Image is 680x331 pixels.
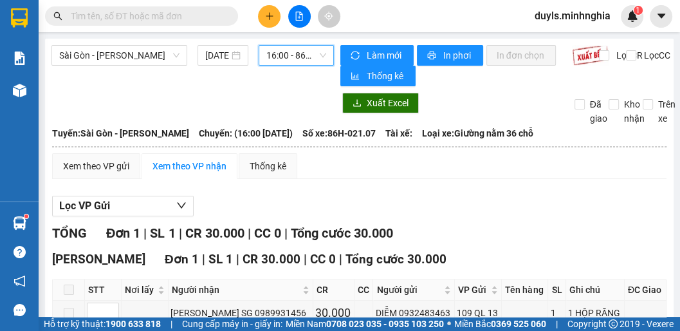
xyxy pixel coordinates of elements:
span: CC 0 [310,252,336,267]
span: file-add [295,12,304,21]
b: Tuyến: Sài Gòn - [PERSON_NAME] [52,128,189,138]
span: Lọc VP Gửi [59,198,110,214]
span: Tổng cước 30.000 [345,252,446,267]
div: [PERSON_NAME] SG 0989931456 [170,306,311,320]
span: Xuất Excel [367,96,409,110]
span: bar-chart [351,71,362,82]
th: SL [548,279,566,301]
span: Miền Nam [286,317,444,331]
input: 14/09/2025 [205,48,229,62]
span: search [53,12,62,21]
th: CR [313,279,354,301]
div: 1 HỘP RĂNG [568,306,622,320]
span: Kho nhận [619,97,650,126]
span: Nơi lấy [125,283,155,297]
span: Đã giao [585,97,612,126]
span: duyls.minhnghia [524,8,621,24]
div: Xem theo VP nhận [152,159,226,173]
div: Xem theo VP gửi [63,159,129,173]
span: down [176,200,187,211]
span: Chuyến: (16:00 [DATE]) [199,126,293,140]
span: VP Gửi [458,283,488,297]
span: Người nhận [172,283,300,297]
span: Đơn 1 [106,225,140,241]
img: warehouse-icon [13,216,26,230]
span: copyright [609,319,618,328]
sup: 1 [634,6,643,15]
button: downloadXuất Excel [342,93,419,113]
span: download [353,99,362,109]
span: | [304,252,307,267]
span: 16:00 - 86H-021.07 [266,46,326,65]
span: printer [427,51,438,61]
strong: 0708 023 035 - 0935 103 250 [326,319,444,329]
img: solution-icon [13,52,26,65]
span: Lọc CR [611,48,645,62]
span: | [339,252,342,267]
span: Miền Bắc [454,317,546,331]
strong: 0369 525 060 [491,319,546,329]
span: Sài Gòn - Phan Rí [59,46,179,65]
img: warehouse-icon [13,84,26,97]
div: 109 QL 13 [457,306,499,320]
div: DIỄM 0932483463 [375,306,452,320]
th: Ghi chú [566,279,625,301]
button: syncLàm mới [340,45,414,66]
img: 9k= [572,45,609,66]
span: TỔNG [52,225,87,241]
span: SL 1 [150,225,175,241]
td: 109 QL 13 [455,301,502,326]
input: Tìm tên, số ĐT hoặc mã đơn [71,9,223,23]
span: Lọc CC [638,48,672,62]
img: logo-vxr [11,8,28,28]
button: plus [258,5,280,28]
span: CR 30.000 [243,252,300,267]
th: CC [354,279,374,301]
button: In đơn chọn [486,45,556,66]
span: Tổng cước 30.000 [290,225,392,241]
div: 1 [550,306,564,320]
button: Lọc VP Gửi [52,196,194,216]
div: 30.000 [315,304,352,322]
span: sync [351,51,362,61]
span: SL 1 [208,252,233,267]
span: CR 30.000 [185,225,244,241]
span: | [178,225,181,241]
span: Làm mới [367,48,403,62]
span: Loại xe: Giường nằm 36 chỗ [422,126,533,140]
button: file-add [288,5,311,28]
th: STT [85,279,122,301]
span: Số xe: 86H-021.07 [302,126,376,140]
span: 1 [636,6,640,15]
span: | [143,225,147,241]
span: Hỗ trợ kỹ thuật: [44,317,161,331]
button: printerIn phơi [417,45,483,66]
span: [PERSON_NAME] [52,252,145,267]
span: ⚪️ [447,321,451,326]
span: | [247,225,250,241]
span: | [284,225,287,241]
strong: 1900 633 818 [106,319,161,329]
span: | [202,252,205,267]
span: | [556,317,558,331]
th: Tên hàng [502,279,548,301]
span: Thống kê [367,69,405,83]
button: bar-chartThống kê [340,66,416,86]
span: plus [265,12,274,21]
span: question-circle [14,246,26,258]
span: | [236,252,239,267]
button: caret-down [650,5,672,28]
span: Tài xế: [385,126,412,140]
span: Đơn 1 [165,252,199,267]
div: Thống kê [250,159,286,173]
span: In phơi [443,48,473,62]
span: | [170,317,172,331]
span: Cung cấp máy in - giấy in: [182,317,282,331]
span: CC 0 [253,225,280,241]
span: notification [14,275,26,287]
span: aim [324,12,333,21]
sup: 1 [24,214,28,218]
th: ĐC Giao [625,279,666,301]
img: icon-new-feature [627,10,638,22]
span: Người gửi [376,283,441,297]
